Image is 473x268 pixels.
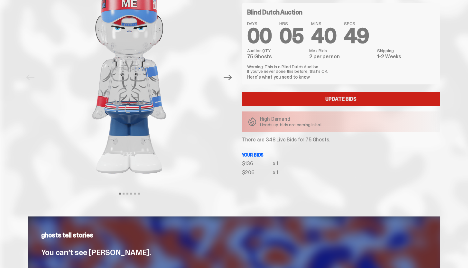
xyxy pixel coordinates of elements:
button: Next [221,70,235,84]
span: MINS [311,21,336,26]
p: Your bids [242,153,440,157]
div: $136 [242,161,273,166]
button: View slide 1 [119,193,121,195]
dd: 1-2 Weeks [377,54,435,59]
span: 40 [311,23,336,49]
button: View slide 5 [134,193,136,195]
p: High Demand [260,117,322,122]
button: View slide 2 [123,193,125,195]
span: 49 [344,23,369,49]
div: x 1 [273,161,279,166]
h4: Blind Dutch Auction [247,9,302,15]
span: 05 [279,23,303,49]
dd: 75 Ghosts [247,54,306,59]
div: $206 [242,170,273,175]
dt: Shipping [377,48,435,53]
span: SECS [344,21,369,26]
div: x 1 [273,170,279,175]
a: Here's what you need to know [247,74,310,80]
dt: Max Bids [309,48,373,53]
button: View slide 3 [126,193,128,195]
dt: Auction QTY [247,48,306,53]
span: HRS [279,21,303,26]
span: DAYS [247,21,272,26]
a: Update Bids [242,92,440,106]
span: You can’t see [PERSON_NAME]. [41,247,151,257]
p: There are 348 Live Bids for 75 Ghosts. [242,137,440,142]
p: Warning: This is a Blind Dutch Auction. If you’ve never done this before, that’s OK. [247,64,435,73]
p: Heads up: bids are coming in hot [260,122,322,127]
button: View slide 6 [138,193,140,195]
dd: 2 per person [309,54,373,59]
p: ghosts tell stories [41,232,427,238]
button: View slide 4 [130,193,132,195]
span: 00 [247,23,272,49]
